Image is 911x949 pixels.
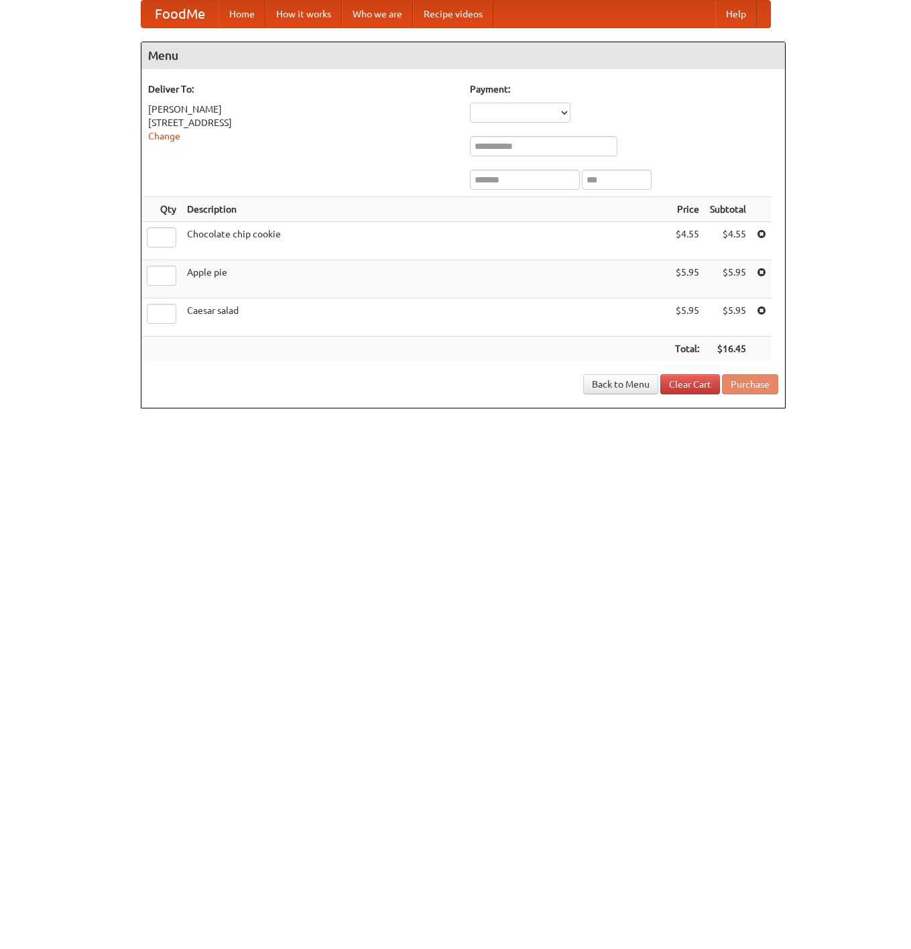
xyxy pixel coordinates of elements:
[265,1,342,27] a: How it works
[583,374,658,394] a: Back to Menu
[148,116,457,129] div: [STREET_ADDRESS]
[705,260,751,298] td: $5.95
[705,298,751,337] td: $5.95
[182,197,670,222] th: Description
[141,1,219,27] a: FoodMe
[705,197,751,222] th: Subtotal
[219,1,265,27] a: Home
[670,222,705,260] td: $4.55
[670,337,705,361] th: Total:
[670,298,705,337] td: $5.95
[470,82,778,96] h5: Payment:
[182,222,670,260] td: Chocolate chip cookie
[413,1,493,27] a: Recipe videos
[660,374,720,394] a: Clear Cart
[141,197,182,222] th: Qty
[182,260,670,298] td: Apple pie
[705,222,751,260] td: $4.55
[670,260,705,298] td: $5.95
[141,42,785,69] h4: Menu
[705,337,751,361] th: $16.45
[342,1,413,27] a: Who we are
[722,374,778,394] button: Purchase
[148,131,180,142] a: Change
[670,197,705,222] th: Price
[148,82,457,96] h5: Deliver To:
[715,1,757,27] a: Help
[182,298,670,337] td: Caesar salad
[148,103,457,116] div: [PERSON_NAME]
